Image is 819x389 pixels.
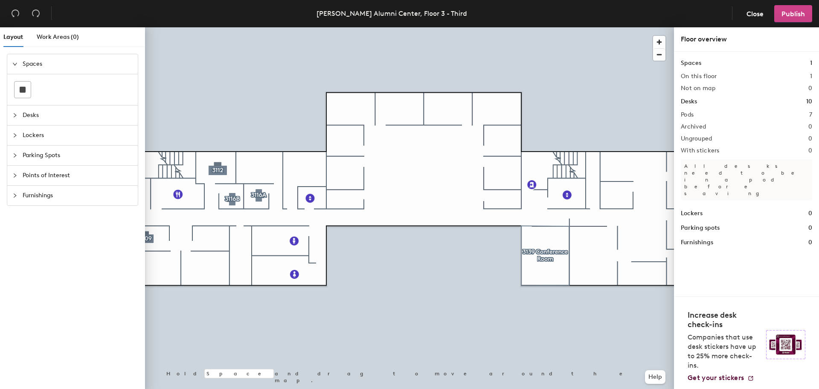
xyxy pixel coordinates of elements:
span: Furnishings [23,186,133,205]
h2: On this floor [681,73,717,80]
span: Close [746,10,764,18]
span: collapsed [12,173,17,178]
h2: With stickers [681,147,720,154]
h2: Not on map [681,85,715,92]
h2: 0 [808,147,812,154]
span: Points of Interest [23,166,133,185]
span: Parking Spots [23,146,133,165]
span: Publish [781,10,805,18]
p: All desks need to be in a pod before saving [681,159,812,200]
h2: Pods [681,111,694,118]
h2: 7 [809,111,812,118]
span: Get your stickers [688,374,744,382]
h2: 0 [808,85,812,92]
h1: 1 [810,58,812,68]
span: Spaces [23,54,133,74]
h1: Furnishings [681,238,713,247]
h2: Archived [681,123,706,130]
span: collapsed [12,133,17,138]
h1: 0 [808,209,812,218]
button: Help [645,370,665,384]
span: undo [11,9,20,18]
h1: Lockers [681,209,703,218]
span: Lockers [23,126,133,145]
h2: 0 [808,135,812,142]
span: Desks [23,105,133,125]
h1: 0 [808,238,812,247]
span: Layout [3,33,23,41]
button: Close [739,5,771,22]
div: [PERSON_NAME] Alumni Center, Floor 3 - Third [317,8,467,19]
span: collapsed [12,153,17,158]
h2: 1 [810,73,812,80]
button: Publish [774,5,812,22]
h1: 10 [806,97,812,106]
h2: 0 [808,123,812,130]
button: Redo (⌘ + ⇧ + Z) [27,5,44,22]
span: collapsed [12,113,17,118]
span: collapsed [12,193,17,198]
img: Sticker logo [766,330,805,359]
a: Get your stickers [688,374,754,382]
span: expanded [12,61,17,67]
div: Floor overview [681,34,812,44]
h2: Ungrouped [681,135,712,142]
h4: Increase desk check-ins [688,310,761,329]
h1: 0 [808,223,812,233]
h1: Desks [681,97,697,106]
span: Work Areas (0) [37,33,79,41]
button: Undo (⌘ + Z) [7,5,24,22]
h1: Parking spots [681,223,720,233]
h1: Spaces [681,58,701,68]
p: Companies that use desk stickers have up to 25% more check-ins. [688,333,761,370]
